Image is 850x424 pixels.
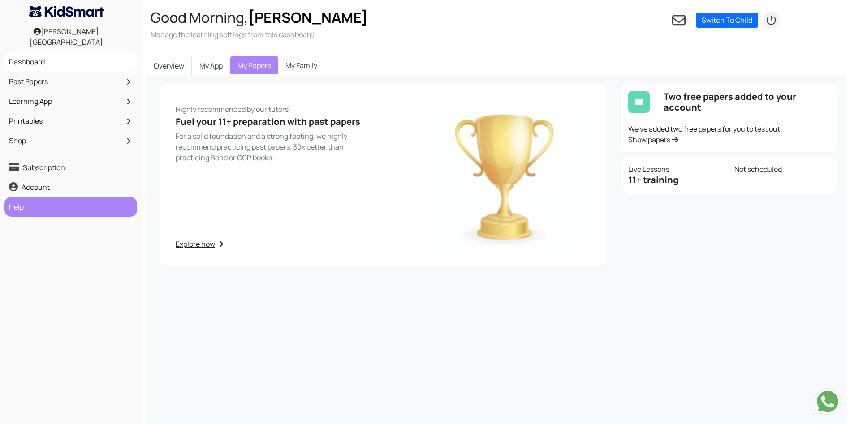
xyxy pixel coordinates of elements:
[151,9,368,26] h2: Good Morning,
[729,164,800,185] div: Not scheduled
[628,124,829,134] div: We've added two free papers for you to test out.
[7,180,135,195] a: Account
[7,74,135,89] a: Past Papers
[29,6,104,17] img: KidSmart logo
[628,175,723,185] h5: 11+ training
[176,239,377,249] a: Explore now
[7,54,135,69] a: Dashboard
[7,94,135,109] a: Learning App
[7,199,135,214] a: Help
[762,11,780,29] img: logout2.png
[628,135,678,145] a: Show papers
[151,30,368,39] h3: Manage the learning settings from this dashboard
[664,91,829,113] h5: Two free papers added to your account
[192,56,230,75] a: My App
[146,56,192,75] a: Overview
[176,100,377,115] p: Highly recommended by our tutors
[7,160,135,175] a: Subscription
[278,56,324,74] a: My Family
[423,100,590,249] img: trophy
[7,133,135,148] a: Shop
[7,113,135,128] a: Printables
[248,8,368,27] span: [PERSON_NAME]
[696,13,758,28] a: Switch To Child
[230,56,278,74] a: My Papers
[628,164,723,175] p: Live lessons
[814,388,841,415] img: Send whatsapp message to +442080035976
[176,116,377,127] h5: Fuel your 11+ preparation with past papers
[176,131,377,163] p: For a solid foundation and a strong footing, we highly recommend practicing past papers. 30x bett...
